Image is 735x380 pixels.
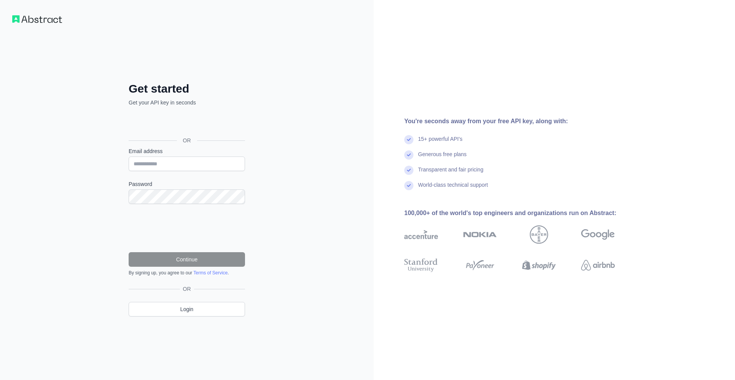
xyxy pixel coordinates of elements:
iframe: reCAPTCHA [129,213,245,243]
p: Get your API key in seconds [129,99,245,106]
div: By signing up, you agree to our . [129,270,245,276]
a: Terms of Service [193,270,227,276]
div: You're seconds away from your free API key, along with: [404,117,639,126]
img: check mark [404,150,413,160]
img: bayer [530,225,548,244]
span: OR [177,137,197,144]
div: 100,000+ of the world's top engineers and organizations run on Abstract: [404,209,639,218]
img: accenture [404,225,438,244]
img: check mark [404,135,413,144]
div: Transparent and fair pricing [418,166,483,181]
img: check mark [404,166,413,175]
label: Email address [129,147,245,155]
div: 15+ powerful API's [418,135,462,150]
img: shopify [522,257,556,274]
img: nokia [463,225,497,244]
iframe: Sign in with Google Button [125,115,247,132]
img: Workflow [12,15,62,23]
label: Password [129,180,245,188]
div: World-class technical support [418,181,488,196]
img: payoneer [463,257,497,274]
button: Continue [129,252,245,267]
img: stanford university [404,257,438,274]
img: check mark [404,181,413,190]
img: google [581,225,615,244]
div: Generous free plans [418,150,467,166]
a: Login [129,302,245,316]
span: OR [180,285,194,293]
h2: Get started [129,82,245,96]
img: airbnb [581,257,615,274]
